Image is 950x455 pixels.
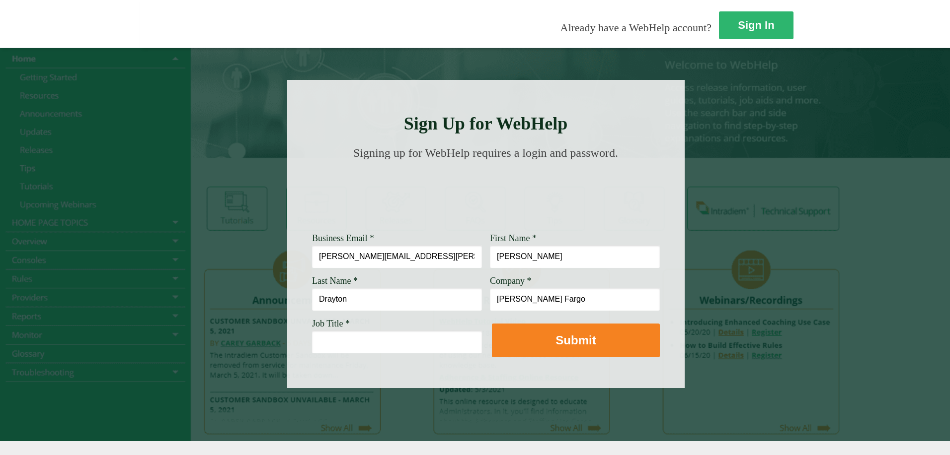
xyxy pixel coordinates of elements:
[738,19,774,31] strong: Sign In
[555,333,596,347] strong: Submit
[404,114,568,133] strong: Sign Up for WebHelp
[312,233,374,243] span: Business Email *
[492,324,660,357] button: Submit
[560,21,712,34] span: Already have a WebHelp account?
[719,11,793,39] a: Sign In
[312,319,350,328] span: Job Title *
[490,233,537,243] span: First Name *
[490,276,532,286] span: Company *
[318,170,654,219] img: Need Credentials? Sign up below. Have Credentials? Use the sign-in button.
[353,146,618,159] span: Signing up for WebHelp requires a login and password.
[312,276,358,286] span: Last Name *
